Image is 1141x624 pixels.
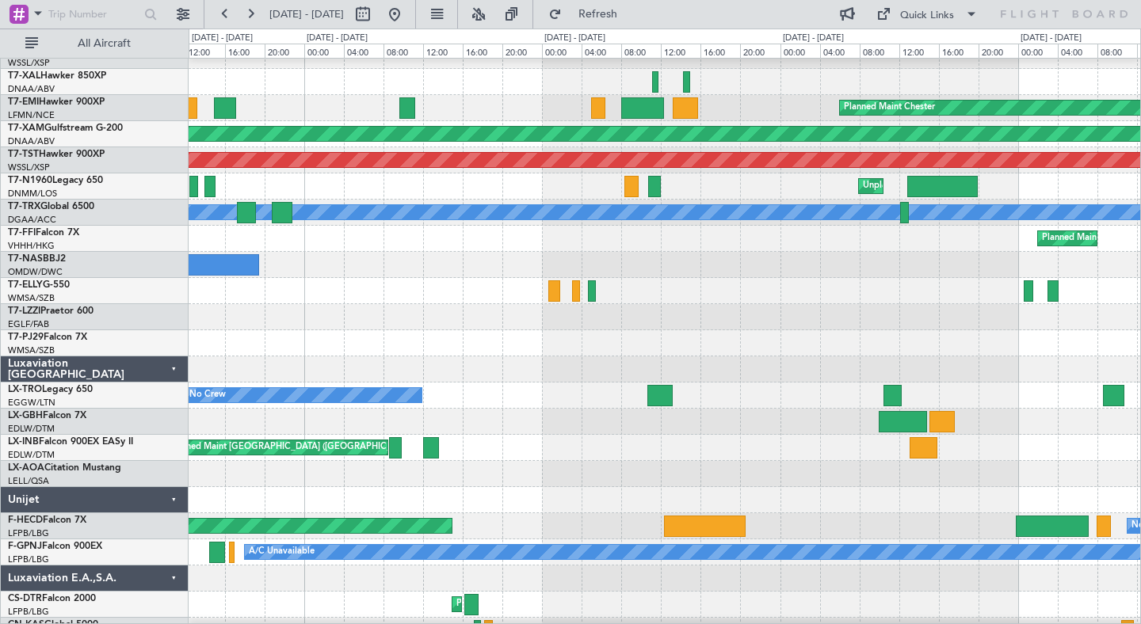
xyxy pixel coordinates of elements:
[780,44,820,58] div: 00:00
[820,44,860,58] div: 04:00
[8,240,55,252] a: VHHH/HKG
[939,44,979,58] div: 16:00
[8,333,87,342] a: T7-PJ29Falcon 7X
[8,449,55,461] a: EDLW/DTM
[265,44,304,58] div: 20:00
[48,2,139,26] input: Trip Number
[8,202,94,211] a: T7-TRXGlobal 6500
[1021,32,1082,45] div: [DATE] - [DATE]
[185,44,225,58] div: 12:00
[8,254,43,264] span: T7-NAS
[8,83,55,95] a: DNAA/ABV
[1058,44,1097,58] div: 04:00
[8,109,55,121] a: LFMN/NCE
[544,32,605,45] div: [DATE] - [DATE]
[8,280,70,290] a: T7-ELLYG-550
[8,344,55,356] a: WMSA/SZB
[868,2,986,27] button: Quick Links
[8,606,49,618] a: LFPB/LBG
[8,306,93,316] a: T7-LZZIPraetor 600
[1097,44,1137,58] div: 08:00
[8,437,133,447] a: LX-INBFalcon 900EX EASy II
[8,124,44,133] span: T7-XAM
[582,44,621,58] div: 04:00
[8,527,49,539] a: LFPB/LBG
[423,44,463,58] div: 12:00
[8,385,93,394] a: LX-TROLegacy 650
[1018,44,1058,58] div: 00:00
[8,57,50,69] a: WSSL/XSP
[8,280,43,290] span: T7-ELLY
[8,150,105,159] a: T7-TSTHawker 900XP
[344,44,384,58] div: 04:00
[8,71,106,81] a: T7-XALHawker 850XP
[8,228,36,238] span: T7-FFI
[8,97,39,107] span: T7-EMI
[740,44,780,58] div: 20:00
[384,44,423,58] div: 08:00
[8,214,56,226] a: DGAA/ACC
[8,397,55,409] a: EGGW/LTN
[8,542,42,551] span: F-GPNJ
[8,71,40,81] span: T7-XAL
[8,594,42,603] span: CS-DTR
[8,318,49,330] a: EGLF/FAB
[8,150,39,159] span: T7-TST
[8,594,96,603] a: CS-DTRFalcon 2000
[900,8,954,24] div: Quick Links
[621,44,661,58] div: 08:00
[8,135,55,147] a: DNAA/ABV
[8,554,49,565] a: LFPB/LBG
[169,436,418,459] div: Planned Maint [GEOGRAPHIC_DATA] ([GEOGRAPHIC_DATA])
[863,174,1129,198] div: Unplanned Maint Lagos ([GEOGRAPHIC_DATA][PERSON_NAME])
[860,44,899,58] div: 08:00
[225,44,265,58] div: 16:00
[307,32,368,45] div: [DATE] - [DATE]
[783,32,844,45] div: [DATE] - [DATE]
[463,44,502,58] div: 16:00
[8,516,86,525] a: F-HECDFalcon 7X
[304,44,344,58] div: 00:00
[8,306,40,316] span: T7-LZZI
[189,383,226,407] div: No Crew
[8,463,44,473] span: LX-AOA
[8,542,102,551] a: F-GPNJFalcon 900EX
[8,516,43,525] span: F-HECD
[899,44,939,58] div: 12:00
[456,592,537,616] div: Planned Maint Sofia
[661,44,700,58] div: 12:00
[269,7,344,21] span: [DATE] - [DATE]
[700,44,740,58] div: 16:00
[8,266,63,278] a: OMDW/DWC
[8,411,43,420] span: LX-GBH
[192,32,253,45] div: [DATE] - [DATE]
[249,540,315,564] div: A/C Unavailable
[8,333,44,342] span: T7-PJ29
[8,176,52,185] span: T7-N1960
[8,176,103,185] a: T7-N1960Legacy 650
[541,2,636,27] button: Refresh
[8,188,57,200] a: DNMM/LOS
[8,202,40,211] span: T7-TRX
[8,162,50,173] a: WSSL/XSP
[542,44,582,58] div: 00:00
[8,292,55,304] a: WMSA/SZB
[8,475,49,487] a: LELL/QSA
[8,97,105,107] a: T7-EMIHawker 900XP
[565,9,632,20] span: Refresh
[8,124,123,133] a: T7-XAMGulfstream G-200
[8,411,86,420] a: LX-GBHFalcon 7X
[8,437,39,447] span: LX-INB
[979,44,1018,58] div: 20:00
[8,423,55,435] a: EDLW/DTM
[8,385,42,394] span: LX-TRO
[844,96,935,120] div: Planned Maint Chester
[41,38,167,49] span: All Aircraft
[17,31,172,56] button: All Aircraft
[8,228,79,238] a: T7-FFIFalcon 7X
[8,254,66,264] a: T7-NASBBJ2
[8,463,121,473] a: LX-AOACitation Mustang
[502,44,542,58] div: 20:00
